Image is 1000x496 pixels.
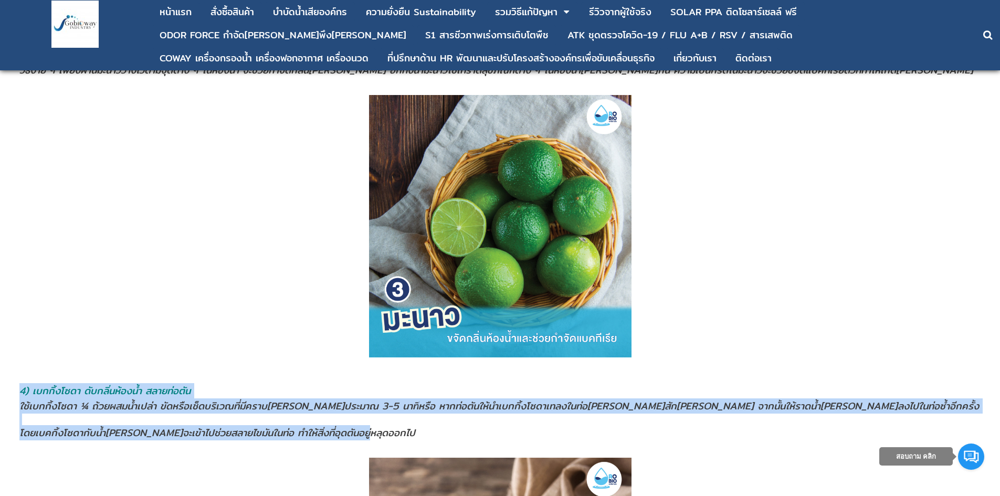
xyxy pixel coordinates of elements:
[735,48,772,68] a: ติดต่อเรา
[387,54,655,63] div: ที่ปรึกษาด้าน HR พัฒนาและปรับโครงสร้างองค์กรเพื่อขับเคลื่อนธุรกิจ
[673,48,717,68] a: เกี่ยวกับเรา
[19,398,418,414] span: ใช้เบกกิ้งโซดา ¼ ถ้วยผสมน้ำเปล่า ขัดหรือเช็ดบริเวณที่มีคราบ[PERSON_NAME]ประมาณ 3-5 นาที
[670,2,797,22] a: SOLAR PPA ติดโซลาร์เซลล์ ฟรี
[210,2,254,22] a: สั่งซื้อสินค้า
[160,30,406,40] div: ODOR FORCE กำจัด[PERSON_NAME]พึง[PERSON_NAME]
[567,30,793,40] div: ATK ชุดตรวจโควิด-19 / FLU A+B / RSV / สารเสพติด
[735,54,772,63] div: ติดต่อเรา
[160,7,192,17] div: หน้าแรก
[51,1,99,48] img: large-1644130236041.jpg
[210,7,254,17] div: สั่งซื้อสินค้า
[160,2,192,22] a: หน้าแรก
[589,2,651,22] a: รีวิวจากผู้ใช้จริง
[19,383,191,398] span: 4) เบกกิ้งโซดา ดับกลิ่นห้องน้ำ สลายท่อตัน
[160,54,369,63] div: COWAY เครื่องกรองน้ำ เครื่องฟอกอากาศ เครื่องนวด
[896,452,936,460] span: สอบถาม คลิก
[425,30,549,40] div: S1 สารชีวภาพเร่งการเติบโตพืช
[670,7,797,17] div: SOLAR PPA ติดโซลาร์เซลล์ ฟรี
[567,25,793,45] a: ATK ชุดตรวจโควิด-19 / FLU A+B / RSV / สารเสพติด
[589,7,651,17] div: รีวิวจากผู้ใช้จริง
[273,7,347,17] div: บําบัดน้ำเสียองค์กร
[673,54,717,63] div: เกี่ยวกับเรา
[495,2,557,22] a: รวมวิธีแก้ปัญหา
[160,25,406,45] a: ODOR FORCE กำจัด[PERSON_NAME]พึง[PERSON_NAME]
[418,398,979,414] span: หรือ หากท่อตันให้นำเบกกิ้งโซดาเทลงในท่อ[PERSON_NAME]สัก[PERSON_NAME] จากนั้นให้ราดน้ำ[PERSON_NAME...
[273,2,347,22] a: บําบัดน้ำเสียองค์กร
[366,2,476,22] a: ความยั่งยืน Sustainability
[425,25,549,45] a: S1 สารชีวภาพเร่งการเติบโตพืช
[366,7,476,17] div: ความยั่งยืน Sustainability
[495,7,557,17] div: รวมวิธีแก้ปัญหา
[160,48,369,68] a: COWAY เครื่องกรองน้ำ เครื่องฟอกอากาศ เครื่องนวด
[387,48,655,68] a: ที่ปรึกษาด้าน HR พัฒนาและปรับโครงสร้างองค์กรเพื่อขับเคลื่อนธุรกิจ
[19,425,415,440] span: โดยเบคกิ้งโซดากับน้ำ[PERSON_NAME]จะเข้าไปช่วยสลายไขมันในท่อ ทำให้สิ่งที่อุดตันอยู่หลุดออกไป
